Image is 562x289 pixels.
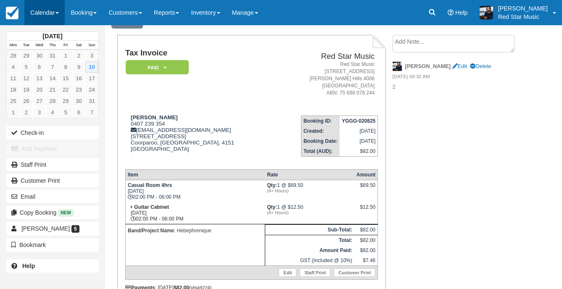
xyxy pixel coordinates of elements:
[46,73,59,84] a: 14
[125,202,265,224] td: [DATE] 02:00 PM - 06:00 PM
[279,268,296,277] a: Edit
[356,204,375,217] div: $12.50
[393,73,520,82] em: [DATE] 08:32 AM
[405,63,451,69] strong: [PERSON_NAME]
[85,50,98,61] a: 3
[59,84,72,95] a: 22
[265,255,354,266] td: GST (Included @ 10%)
[128,226,263,235] p: : Hebephrenique
[46,41,59,50] th: Thu
[85,107,98,118] a: 7
[72,50,85,61] a: 2
[356,182,375,195] div: $69.50
[267,188,352,193] em: (4+ Hours)
[342,118,375,124] strong: YGGG-020825
[277,52,375,61] h2: Red Star Music
[6,142,99,155] button: Add Payment
[33,107,46,118] a: 3
[6,222,99,235] a: [PERSON_NAME] 5
[301,136,340,146] th: Booking Date:
[334,268,375,277] a: Customer Print
[33,50,46,61] a: 30
[125,49,273,58] h1: Tax Invoice
[126,60,189,75] em: Paid
[59,107,72,118] a: 5
[59,50,72,61] a: 1
[21,225,70,232] span: [PERSON_NAME]
[131,114,178,121] strong: [PERSON_NAME]
[125,180,265,202] td: [DATE] 02:00 PM - 06:00 PM
[7,95,20,107] a: 25
[301,146,340,157] th: Total (AUD):
[301,116,340,126] th: Booking ID:
[59,73,72,84] a: 15
[22,263,35,269] b: Help
[71,225,79,233] span: 5
[265,180,354,202] td: 1 @ $69.50
[46,61,59,73] a: 7
[72,41,85,50] th: Sat
[340,126,378,136] td: [DATE]
[125,60,186,75] a: Paid
[277,61,375,97] address: Red Star Music [STREET_ADDRESS] [PERSON_NAME] Hills 4006 [GEOGRAPHIC_DATA] ABN: 75 688 078 244
[85,73,98,84] a: 17
[125,114,273,163] div: 0407 239 354 [EMAIL_ADDRESS][DOMAIN_NAME] [STREET_ADDRESS] Coorparoo, [GEOGRAPHIC_DATA], 4151 [GE...
[7,61,20,73] a: 4
[354,255,378,266] td: $7.46
[59,61,72,73] a: 8
[33,73,46,84] a: 13
[72,95,85,107] a: 30
[20,107,33,118] a: 2
[7,41,20,50] th: Mon
[85,61,98,73] a: 10
[20,84,33,95] a: 19
[301,126,340,136] th: Created:
[128,182,172,188] strong: Casual Room 4hrs
[33,95,46,107] a: 27
[498,4,548,13] p: [PERSON_NAME]
[85,95,98,107] a: 31
[6,158,99,171] a: Staff Print
[265,169,354,180] th: Rate
[393,83,520,91] p: 2
[6,259,99,273] a: Help
[46,95,59,107] a: 28
[33,61,46,73] a: 6
[354,169,378,180] th: Amount
[6,126,99,139] button: Check-in
[134,204,169,210] strong: Guitar Cabinet
[448,10,454,16] i: Help
[20,61,33,73] a: 5
[265,245,354,255] th: Amount Paid:
[267,204,277,210] strong: Qty
[354,224,378,235] td: $82.00
[340,136,378,146] td: [DATE]
[265,224,354,235] th: Sub-Total:
[58,209,74,216] span: New
[265,202,354,224] td: 1 @ $12.50
[46,107,59,118] a: 4
[6,174,99,187] a: Customer Print
[452,63,467,69] a: Edit
[354,245,378,255] td: $82.00
[20,73,33,84] a: 12
[265,235,354,245] th: Total:
[46,50,59,61] a: 31
[7,107,20,118] a: 1
[59,41,72,50] th: Fri
[354,235,378,245] td: $82.00
[20,95,33,107] a: 26
[7,73,20,84] a: 11
[85,84,98,95] a: 24
[6,206,99,219] button: Copy Booking New
[33,41,46,50] th: Wed
[498,13,548,21] p: Red Star Music
[7,50,20,61] a: 28
[33,84,46,95] a: 20
[72,73,85,84] a: 16
[267,210,352,215] em: (4+ Hours)
[42,33,62,39] strong: [DATE]
[85,41,98,50] th: Sun
[480,6,493,19] img: A1
[46,84,59,95] a: 21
